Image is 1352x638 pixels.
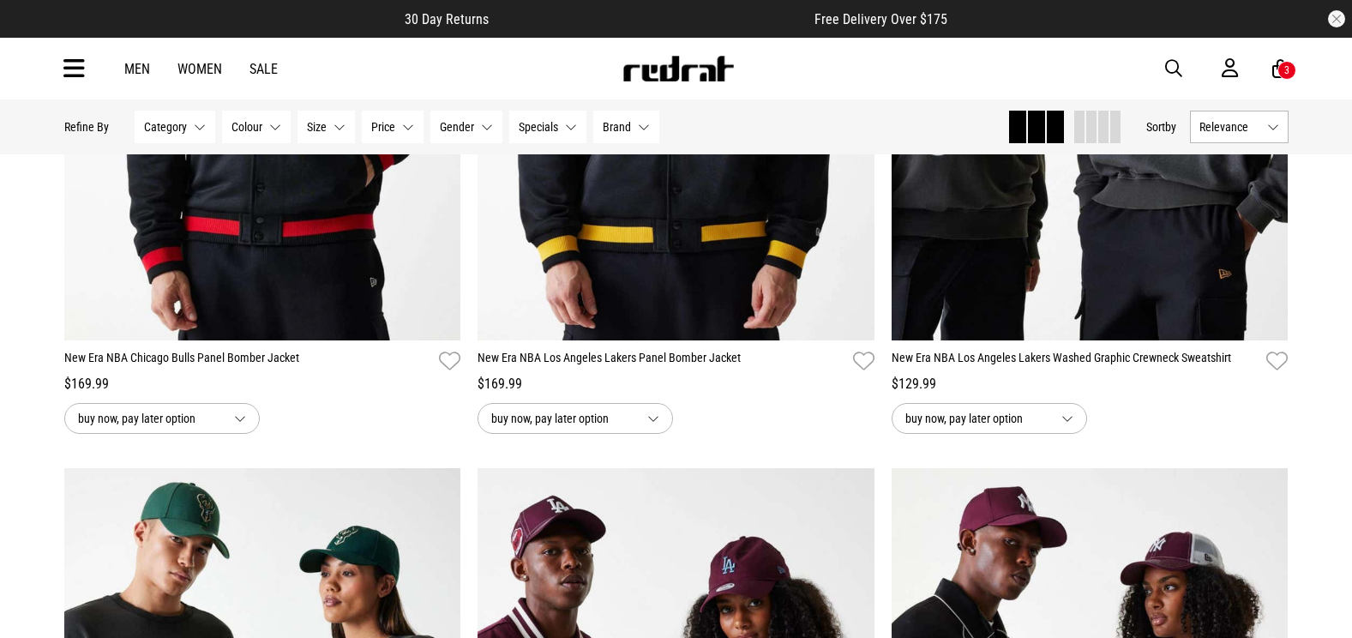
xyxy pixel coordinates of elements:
a: New Era NBA Chicago Bulls Panel Bomber Jacket [64,349,433,374]
span: Specials [519,120,558,134]
a: Women [177,61,222,77]
div: $129.99 [892,374,1289,394]
button: Price [362,111,424,143]
button: Category [135,111,215,143]
span: Brand [603,120,631,134]
button: Sortby [1146,117,1176,137]
span: buy now, pay later option [491,408,634,429]
span: by [1165,120,1176,134]
button: Size [297,111,355,143]
a: Sale [249,61,278,77]
div: $169.99 [64,374,461,394]
div: 3 [1284,64,1289,76]
span: buy now, pay later option [905,408,1048,429]
span: Size [307,120,327,134]
span: 30 Day Returns [405,11,489,27]
img: Redrat logo [622,56,735,81]
a: 3 [1272,60,1289,78]
a: Men [124,61,150,77]
button: Relevance [1190,111,1289,143]
a: New Era NBA Los Angeles Lakers Washed Graphic Crewneck Sweatshirt [892,349,1260,374]
span: Gender [440,120,474,134]
a: New Era NBA Los Angeles Lakers Panel Bomber Jacket [478,349,846,374]
button: buy now, pay later option [892,403,1087,434]
button: Colour [222,111,291,143]
span: Price [371,120,395,134]
span: Category [144,120,187,134]
button: Gender [430,111,502,143]
span: Free Delivery Over $175 [814,11,947,27]
button: Brand [593,111,659,143]
span: buy now, pay later option [78,408,220,429]
button: buy now, pay later option [478,403,673,434]
span: Colour [231,120,262,134]
iframe: Customer reviews powered by Trustpilot [523,10,780,27]
span: Relevance [1199,120,1260,134]
button: Specials [509,111,586,143]
div: $169.99 [478,374,874,394]
button: buy now, pay later option [64,403,260,434]
p: Refine By [64,120,109,134]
